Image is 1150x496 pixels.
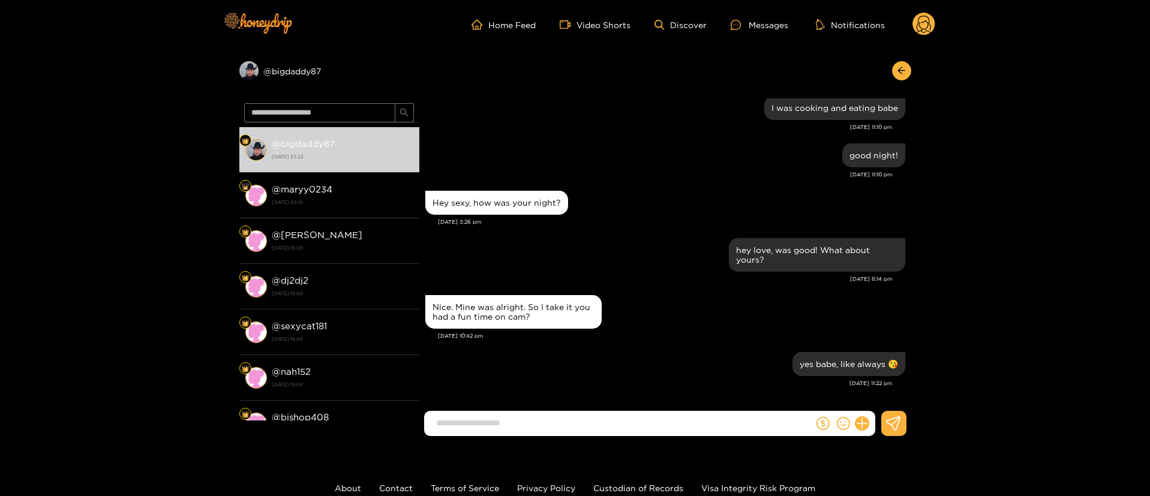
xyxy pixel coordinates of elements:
div: Oct. 3, 3:26 pm [425,191,568,215]
a: Privacy Policy [517,483,575,492]
button: arrow-left [892,61,911,80]
span: dollar [816,417,830,430]
strong: [DATE] 16:08 [272,242,413,253]
strong: [DATE] 16:08 [272,333,413,344]
img: Fan Level [242,183,249,190]
img: Fan Level [242,320,249,327]
button: search [395,103,414,122]
a: Contact [379,483,413,492]
div: @bigdaddy87 [239,61,419,80]
strong: @ nah152 [272,366,311,377]
a: Custodian of Records [593,483,683,492]
button: dollar [814,414,832,432]
span: smile [837,417,850,430]
strong: [DATE] 16:08 [272,379,413,390]
a: Visa Integrity Risk Program [701,483,815,492]
div: I was cooking and eating babe [771,103,898,113]
img: conversation [245,321,267,343]
strong: [DATE] 20:16 [272,197,413,208]
div: Oct. 3, 10:42 pm [425,295,602,329]
div: Messages [731,18,788,32]
div: good night! [849,151,898,160]
div: Oct. 2, 11:10 pm [842,143,905,167]
strong: @ dj2dj2 [272,275,308,285]
div: [DATE] 3:26 pm [438,218,905,226]
div: Hey sexy, how was your night? [433,198,561,208]
div: Oct. 3, 8:14 pm [729,238,905,272]
div: [DATE] 11:22 pm [425,379,893,387]
div: [DATE] 11:10 pm [425,170,893,179]
div: [DATE] 11:10 pm [425,123,893,131]
img: conversation [245,185,267,206]
div: hey love, was good! What about yours? [736,245,898,264]
div: Nice. Mine was alright. So I take it you had a fun time on cam? [433,302,594,321]
strong: @ bishop408 [272,412,329,422]
button: Notifications [812,19,888,31]
strong: @ sexycat181 [272,321,327,331]
a: Home Feed [472,19,536,30]
strong: [DATE] 23:22 [272,151,413,162]
a: Video Shorts [560,19,630,30]
img: conversation [245,413,267,434]
strong: @ [PERSON_NAME] [272,230,362,240]
img: conversation [245,230,267,252]
div: Oct. 3, 11:22 pm [792,352,905,376]
a: About [335,483,361,492]
img: conversation [245,276,267,297]
img: Fan Level [242,229,249,236]
strong: [DATE] 16:08 [272,288,413,299]
img: conversation [245,139,267,161]
img: Fan Level [242,365,249,372]
strong: @ bigdaddy87 [272,139,335,149]
span: arrow-left [897,66,906,76]
span: video-camera [560,19,576,30]
a: Terms of Service [431,483,499,492]
img: Fan Level [242,411,249,418]
img: conversation [245,367,267,389]
div: [DATE] 10:42 pm [438,332,905,340]
a: Discover [654,20,707,30]
img: Fan Level [242,137,249,145]
strong: @ maryy0234 [272,184,332,194]
img: Fan Level [242,274,249,281]
div: [DATE] 8:14 pm [425,275,893,283]
span: search [400,108,409,118]
div: yes babe, like always 😘 [800,359,898,369]
div: Oct. 2, 11:10 pm [764,96,905,120]
span: home [472,19,488,30]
